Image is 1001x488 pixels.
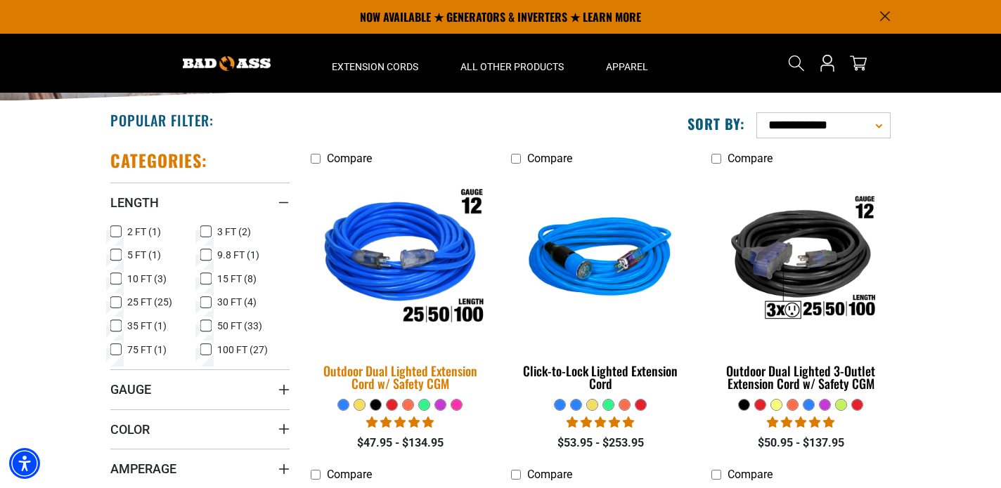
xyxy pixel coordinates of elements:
[728,152,773,165] span: Compare
[711,364,891,390] div: Outdoor Dual Lighted 3-Outlet Extension Cord w/ Safety CGM
[217,321,262,331] span: 50 FT (33)
[127,345,167,355] span: 75 FT (1)
[460,60,564,73] span: All Other Products
[816,34,839,93] a: Open this option
[527,468,572,481] span: Compare
[127,227,161,237] span: 2 FT (1)
[110,369,290,409] summary: Gauge
[585,34,669,93] summary: Apparel
[9,448,40,479] div: Accessibility Menu
[511,435,690,451] div: $53.95 - $253.95
[110,111,214,129] h2: Popular Filter:
[183,56,271,71] img: Bad Ass Extension Cords
[366,416,434,429] span: 4.81 stars
[767,416,834,429] span: 4.80 stars
[606,60,648,73] span: Apparel
[327,152,372,165] span: Compare
[511,172,690,398] a: blue Click-to-Lock Lighted Extension Cord
[311,364,490,390] div: Outdoor Dual Lighted Extension Cord w/ Safety CGM
[311,34,439,93] summary: Extension Cords
[527,152,572,165] span: Compare
[217,227,251,237] span: 3 FT (2)
[110,409,290,449] summary: Color
[512,179,689,341] img: blue
[127,297,172,307] span: 25 FT (25)
[217,250,259,260] span: 9.8 FT (1)
[785,52,808,74] summary: Search
[687,114,745,133] label: Sort by:
[712,179,889,341] img: Outdoor Dual Lighted 3-Outlet Extension Cord w/ Safety CGM
[110,150,207,171] h2: Categories:
[311,172,490,398] a: Outdoor Dual Lighted Extension Cord w/ Safety CGM Outdoor Dual Lighted Extension Cord w/ Safety CGM
[110,461,176,477] span: Amperage
[439,34,585,93] summary: All Other Products
[327,468,372,481] span: Compare
[332,60,418,73] span: Extension Cords
[217,345,268,355] span: 100 FT (27)
[217,297,257,307] span: 30 FT (4)
[311,435,490,451] div: $47.95 - $134.95
[110,194,159,211] span: Length
[728,468,773,481] span: Compare
[127,274,167,284] span: 10 FT (3)
[127,321,167,331] span: 35 FT (1)
[127,250,161,260] span: 5 FT (1)
[110,381,151,397] span: Gauge
[110,449,290,488] summary: Amperage
[302,170,499,350] img: Outdoor Dual Lighted Extension Cord w/ Safety CGM
[711,172,891,398] a: Outdoor Dual Lighted 3-Outlet Extension Cord w/ Safety CGM Outdoor Dual Lighted 3-Outlet Extensio...
[217,274,257,284] span: 15 FT (8)
[110,183,290,222] summary: Length
[847,55,870,72] a: cart
[511,364,690,390] div: Click-to-Lock Lighted Extension Cord
[110,421,150,437] span: Color
[711,435,891,451] div: $50.95 - $137.95
[567,416,634,429] span: 4.87 stars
